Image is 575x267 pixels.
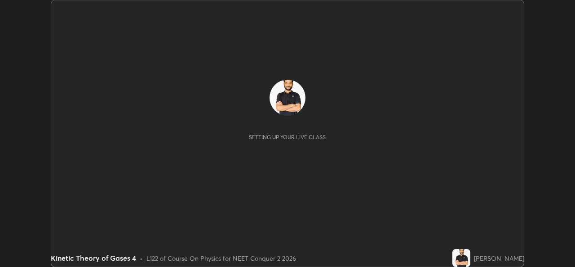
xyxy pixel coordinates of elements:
img: 9b132aa6584040628f3b4db6e16b22c9.jpg [452,249,470,267]
div: L122 of Course On Physics for NEET Conquer 2 2026 [146,253,296,263]
div: Setting up your live class [249,134,326,140]
img: 9b132aa6584040628f3b4db6e16b22c9.jpg [270,80,305,116]
div: • [140,253,143,263]
div: [PERSON_NAME] [474,253,524,263]
div: Kinetic Theory of Gases 4 [51,253,136,263]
